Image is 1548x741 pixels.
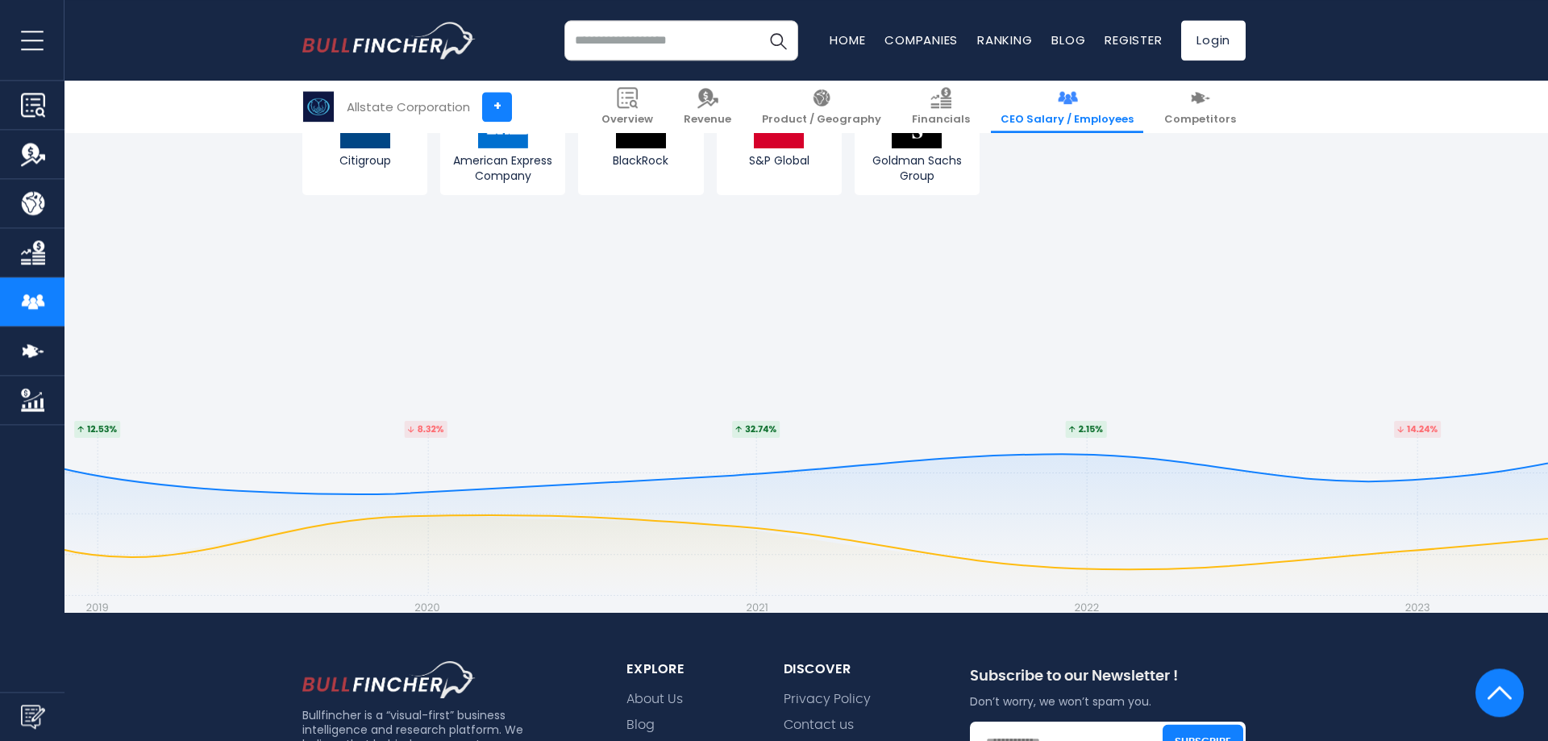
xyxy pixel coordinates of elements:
span: Financials [912,113,970,127]
span: Overview [601,113,653,127]
span: Citigroup [306,153,423,168]
span: American Express Company [444,153,561,182]
a: Blog [1051,31,1085,48]
span: CEO Salary / Employees [1001,113,1134,127]
span: BlackRock [582,153,699,168]
a: Go to homepage [302,22,476,59]
a: Revenue [674,81,741,133]
a: American Express Company [440,86,565,194]
a: Overview [592,81,663,133]
a: Privacy Policy [784,692,871,707]
a: Citigroup [302,86,427,194]
a: Companies [884,31,958,48]
span: Goldman Sachs Group [859,153,976,182]
div: Discover [784,661,931,678]
a: About Us [626,692,683,707]
span: Revenue [684,113,731,127]
div: Subscribe to our Newsletter ! [970,668,1246,694]
a: Goldman Sachs Group [855,86,980,194]
a: + [482,92,512,122]
a: CEO Salary / Employees [991,81,1143,133]
a: Blog [626,718,655,733]
div: Allstate Corporation [347,98,470,116]
a: Contact us [784,718,854,733]
img: bullfincher logo [302,22,476,59]
span: Product / Geography [762,113,881,127]
button: Search [758,20,798,60]
a: Financials [902,81,980,133]
a: Home [830,31,865,48]
span: Competitors [1164,113,1236,127]
a: Register [1105,31,1162,48]
a: Product / Geography [752,81,891,133]
img: footer logo [302,661,476,698]
a: Competitors [1155,81,1246,133]
a: BlackRock [578,86,703,194]
a: Login [1181,20,1246,60]
div: explore [626,661,745,678]
img: ALL logo [303,91,334,122]
a: S&P Global [717,86,842,194]
a: Ranking [977,31,1032,48]
span: S&P Global [721,153,838,168]
p: Don’t worry, we won’t spam you. [970,694,1246,709]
